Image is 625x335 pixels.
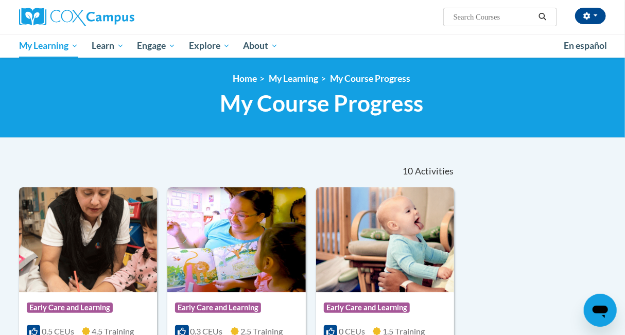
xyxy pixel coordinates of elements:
a: En español [557,35,614,57]
span: Engage [137,40,176,52]
a: Home [233,73,257,84]
a: My Learning [12,34,85,58]
a: Cox Campus [19,8,204,26]
iframe: Button to launch messaging window [584,294,617,327]
a: My Course Progress [331,73,411,84]
span: Activities [415,166,454,177]
span: Early Care and Learning [27,303,113,313]
span: Explore [189,40,230,52]
a: Engage [130,34,182,58]
a: Learn [85,34,131,58]
img: Course Logo [19,187,157,292]
div: Main menu [11,34,614,58]
button: Account Settings [575,8,606,24]
span: Early Care and Learning [324,303,410,313]
span: Early Care and Learning [175,303,261,313]
img: Course Logo [167,187,305,292]
a: My Learning [269,73,319,84]
span: My Learning [19,40,78,52]
img: Cox Campus [19,8,134,26]
img: Course Logo [316,187,454,292]
span: 10 [403,166,413,177]
a: Explore [182,34,237,58]
button: Search [535,11,550,23]
span: My Course Progress [220,90,424,117]
span: En español [564,40,607,51]
span: Learn [92,40,124,52]
a: About [237,34,285,58]
span: About [243,40,278,52]
input: Search Courses [453,11,535,23]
